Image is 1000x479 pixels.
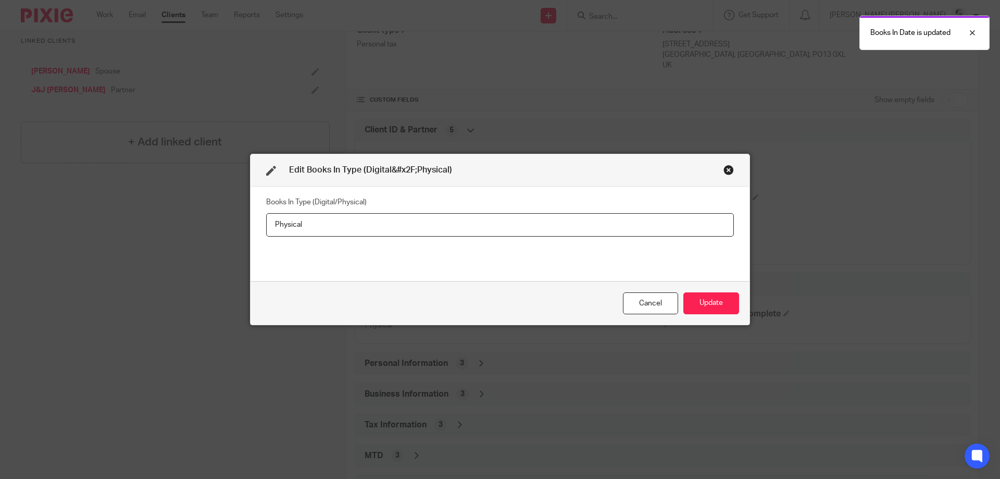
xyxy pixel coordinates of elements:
[723,165,734,175] div: Close this dialog window
[289,166,452,174] span: Edit Books In Type (Digital&#x2F;Physical)
[683,292,739,315] button: Update
[870,28,951,38] p: Books In Date is updated
[266,197,367,207] label: Books In Type (Digital/Physical)
[623,292,678,315] div: Close this dialog window
[266,213,734,237] input: Books In Type (Digital/Physical)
